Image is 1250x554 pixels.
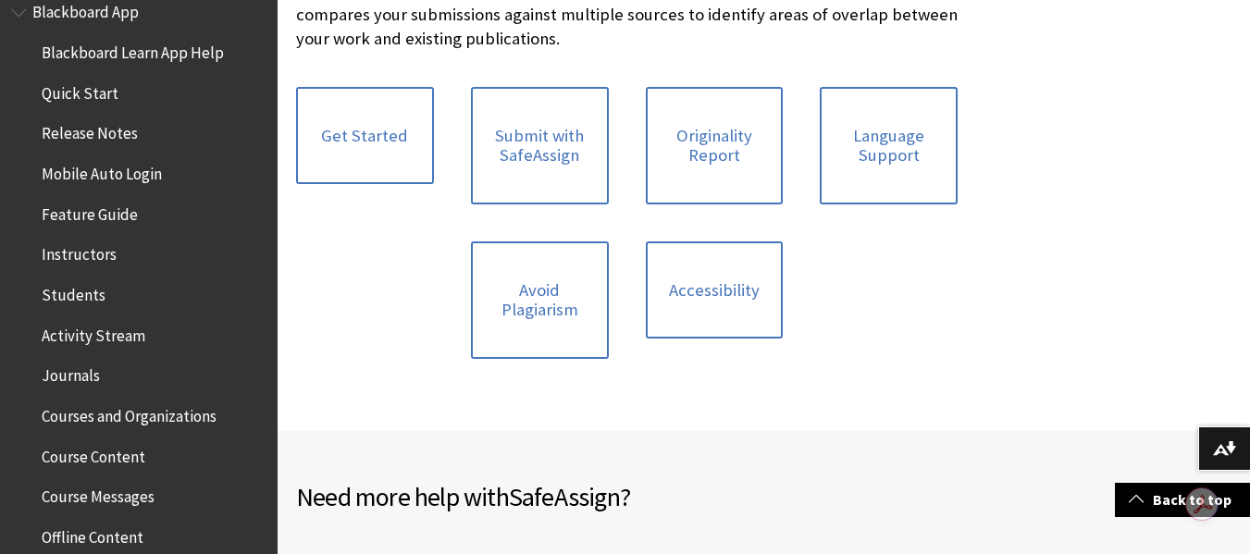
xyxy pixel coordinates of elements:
[509,480,620,513] span: SafeAssign
[42,279,105,304] span: Students
[42,320,145,345] span: Activity Stream
[1115,483,1250,517] a: Back to top
[820,87,958,204] a: Language Support
[42,240,117,265] span: Instructors
[42,37,224,62] span: Blackboard Learn App Help
[42,78,118,103] span: Quick Start
[42,199,138,224] span: Feature Guide
[296,87,434,185] a: Get Started
[471,241,609,359] a: Avoid Plagiarism
[42,522,143,547] span: Offline Content
[42,361,100,386] span: Journals
[471,87,609,204] a: Submit with SafeAssign
[42,482,155,507] span: Course Messages
[296,477,764,516] h2: Need more help with ?
[42,158,162,183] span: Mobile Auto Login
[42,441,145,466] span: Course Content
[42,400,217,425] span: Courses and Organizations
[646,87,784,204] a: Originality Report
[646,241,784,339] a: Accessibility
[42,118,138,143] span: Release Notes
